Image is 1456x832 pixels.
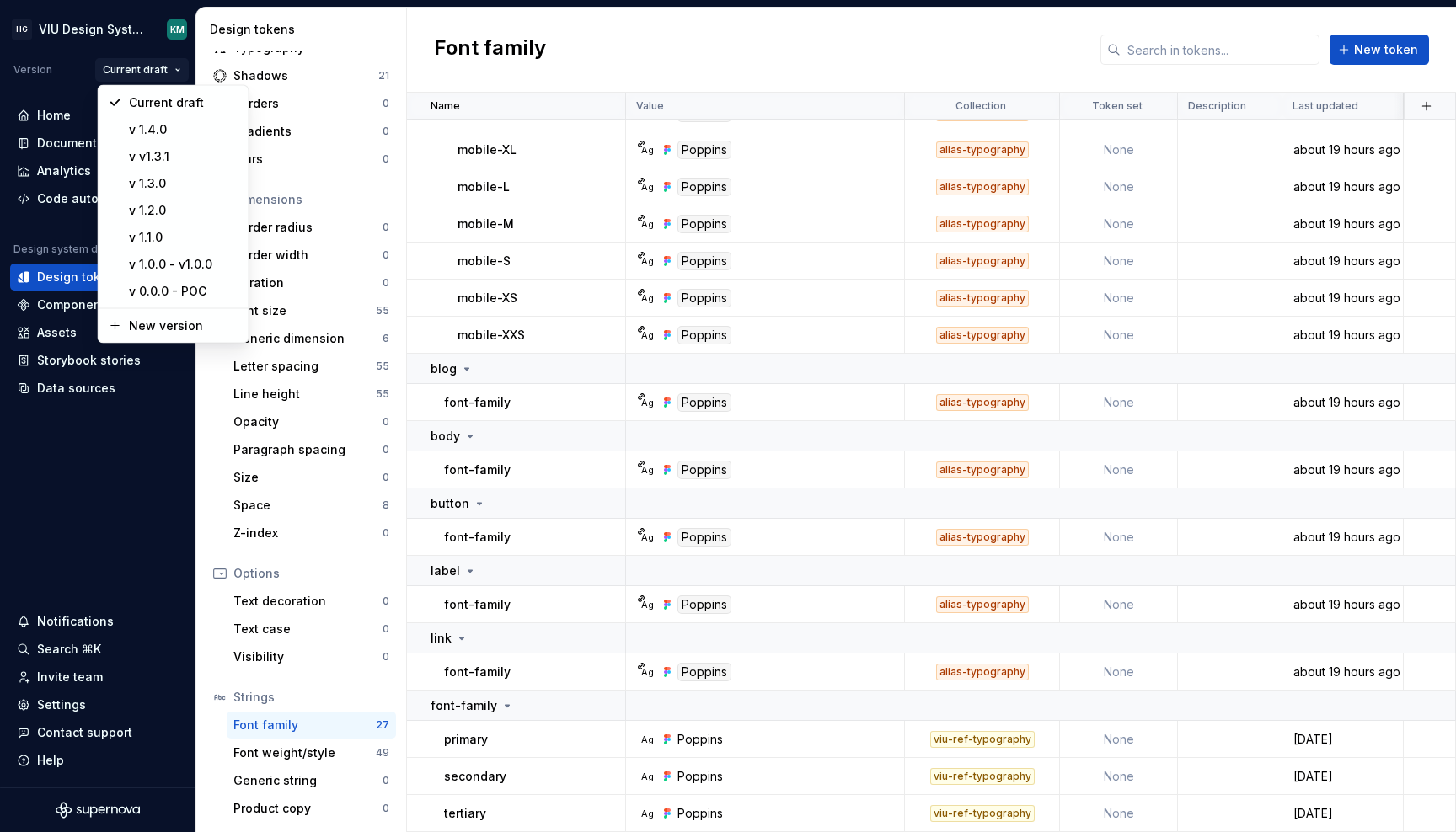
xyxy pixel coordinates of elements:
div: v 1.0.0 - v1.0.0 [129,256,238,273]
div: v 1.3.0 [129,175,238,192]
div: v 0.0.0 - POC [129,283,238,300]
div: v 1.1.0 [129,229,238,246]
div: v v1.3.1 [129,148,238,165]
div: v 1.2.0 [129,202,238,219]
div: Current draft [129,94,238,111]
div: v 1.4.0 [129,121,238,138]
div: New version [129,317,238,334]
